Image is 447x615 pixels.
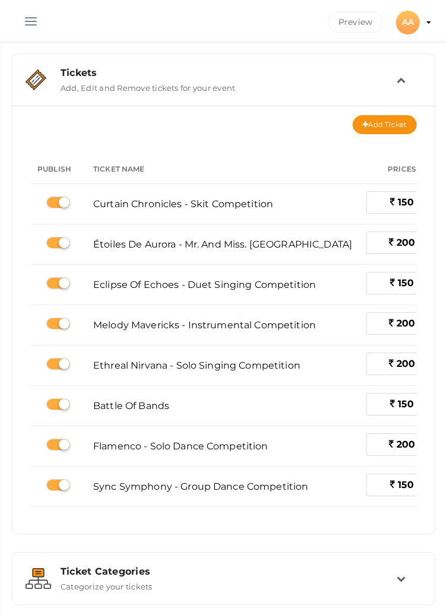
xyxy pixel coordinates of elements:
span: Curtain Chronicles - Skit Competition [93,198,273,210]
span: 200 [397,358,415,369]
th: Publish [30,155,86,184]
a: Tickets Add, Edit and Remove tickets for your event [18,84,429,95]
span: Sync Symphony - Group Dance Competition [93,481,308,492]
profile-pic: AA [396,17,420,27]
div: Tickets [61,67,397,78]
label: Categorize your tickets [61,577,153,591]
span: Melody Mavericks - Instrumental Competition [93,319,316,331]
div: Ticket Categories [61,566,397,577]
a: Ticket Categories Categorize your tickets [18,582,429,594]
span: 200 [397,237,415,248]
img: ticket.svg [26,69,46,90]
span: Eclipse of Echoes - Duet Singing Competition [93,279,316,290]
span: 150 [398,277,414,289]
span: 150 [398,398,414,410]
span: 150 [398,479,414,490]
label: Add, Edit and Remove tickets for your event [61,78,235,93]
span: 200 [397,318,415,329]
span: 200 [397,439,415,450]
th: Prices [359,155,445,184]
button: AA [392,9,423,36]
span: Étoiles de aurora - Mr. And Miss. [GEOGRAPHIC_DATA] [93,239,352,250]
button: Add Ticket [353,115,417,134]
div: AA [396,11,420,34]
img: grouping.svg [26,568,51,589]
span: Flamenco - Solo Dance Competition [93,440,268,452]
button: Preview [328,12,383,33]
span: 150 [398,196,414,208]
span: Ethreal Nirvana - Solo Singing Competition [93,360,300,371]
span: Battle of Bands [93,400,169,411]
th: Ticket Name [86,155,359,184]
